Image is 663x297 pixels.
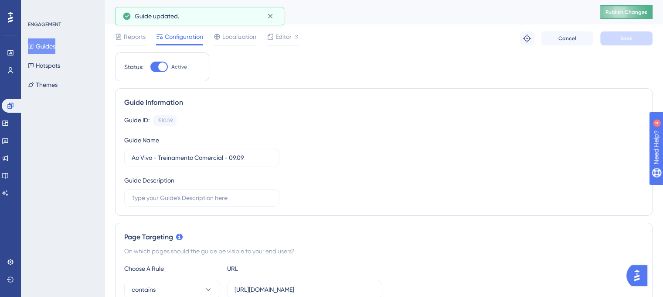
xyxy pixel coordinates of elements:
iframe: UserGuiding AI Assistant Launcher [626,262,653,289]
button: Themes [28,77,58,93]
span: Configuration [165,31,203,42]
span: contains [132,284,156,295]
span: Need Help? [20,2,54,13]
input: yourwebsite.com/path [235,285,375,294]
div: 4 [61,4,63,11]
span: Guide updated. [135,11,179,21]
div: URL [227,263,323,274]
div: Status: [124,62,143,72]
div: Choose A Rule [124,263,220,274]
button: Hotspots [28,58,60,73]
div: Guide Description [124,175,174,186]
input: Type your Guide’s Name here [132,153,272,162]
div: Guide Information [124,97,643,108]
span: Publish Changes [605,9,647,16]
button: Save [600,31,653,45]
div: On which pages should the guide be visible to your end users? [124,246,643,256]
div: Guide Name [124,135,159,145]
button: Publish Changes [600,5,653,19]
div: Page Targeting [124,232,643,242]
span: Active [171,63,187,70]
span: Localization [222,31,256,42]
div: Ao Vivo - Treinamento Comercial - 09.09 [115,6,578,18]
div: 151009 [157,117,173,124]
span: Save [620,35,632,42]
button: Cancel [541,31,593,45]
input: Type your Guide’s Description here [132,193,272,203]
span: Editor [275,31,292,42]
div: Guide ID: [124,115,150,126]
span: Reports [124,31,146,42]
span: Cancel [558,35,576,42]
div: ENGAGEMENT [28,21,61,28]
button: Guides [28,38,55,54]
